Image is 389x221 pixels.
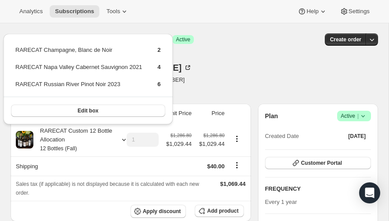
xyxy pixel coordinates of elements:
[157,64,160,70] span: 4
[230,134,244,144] button: Product actions
[330,36,361,43] span: Create order
[349,8,370,15] span: Settings
[14,5,48,18] button: Analytics
[220,181,246,187] span: $1,069.44
[50,5,99,18] button: Subscriptions
[106,8,120,15] span: Tools
[356,182,376,196] button: Edit
[157,47,160,53] span: 2
[176,36,190,43] span: Active
[292,5,332,18] button: Help
[334,5,375,18] button: Settings
[204,133,225,138] small: $1,286.80
[101,5,134,18] button: Tools
[197,140,225,149] span: $1,029.44
[15,45,142,62] td: RARECAT Champagne, Blanc de Noir
[341,112,367,120] span: Active
[265,132,299,141] span: Created Date
[33,127,113,153] div: RARECAT Custom 12 Bottle Allocation
[348,133,366,140] span: [DATE]
[301,159,342,167] span: Customer Portal
[171,133,192,138] small: $1,286.80
[143,208,181,215] span: Apply discount
[55,8,94,15] span: Subscriptions
[78,107,98,114] span: Edit box
[207,207,238,214] span: Add product
[194,104,227,123] th: Price
[265,112,278,120] h2: Plan
[40,145,77,152] small: 12 Bottles (Fall)
[306,8,318,15] span: Help
[16,181,199,196] span: Sales tax (if applicable) is not displayed because it is calculated with each new order.
[157,81,160,87] span: 6
[265,157,371,169] button: Customer Portal
[357,112,359,120] span: |
[15,62,142,79] td: RARECAT Napa Valley Cabernet Sauvignon 2021
[16,131,33,149] img: product img
[325,33,367,46] button: Create order
[161,104,194,123] th: Unit Price
[343,130,371,142] button: [DATE]
[166,140,192,149] span: $1,029.44
[19,8,43,15] span: Analytics
[195,205,244,217] button: Add product
[11,156,121,176] th: Shipping
[15,80,142,96] td: RARECAT Russian River Pinot Noir 2023
[11,105,165,117] button: Edit box
[207,163,225,170] span: $40.00
[230,160,244,170] button: Shipping actions
[359,182,380,203] div: Open Intercom Messenger
[131,205,186,218] button: Apply discount
[265,199,297,205] span: Every 1 year
[265,185,361,193] h2: FREQUENCY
